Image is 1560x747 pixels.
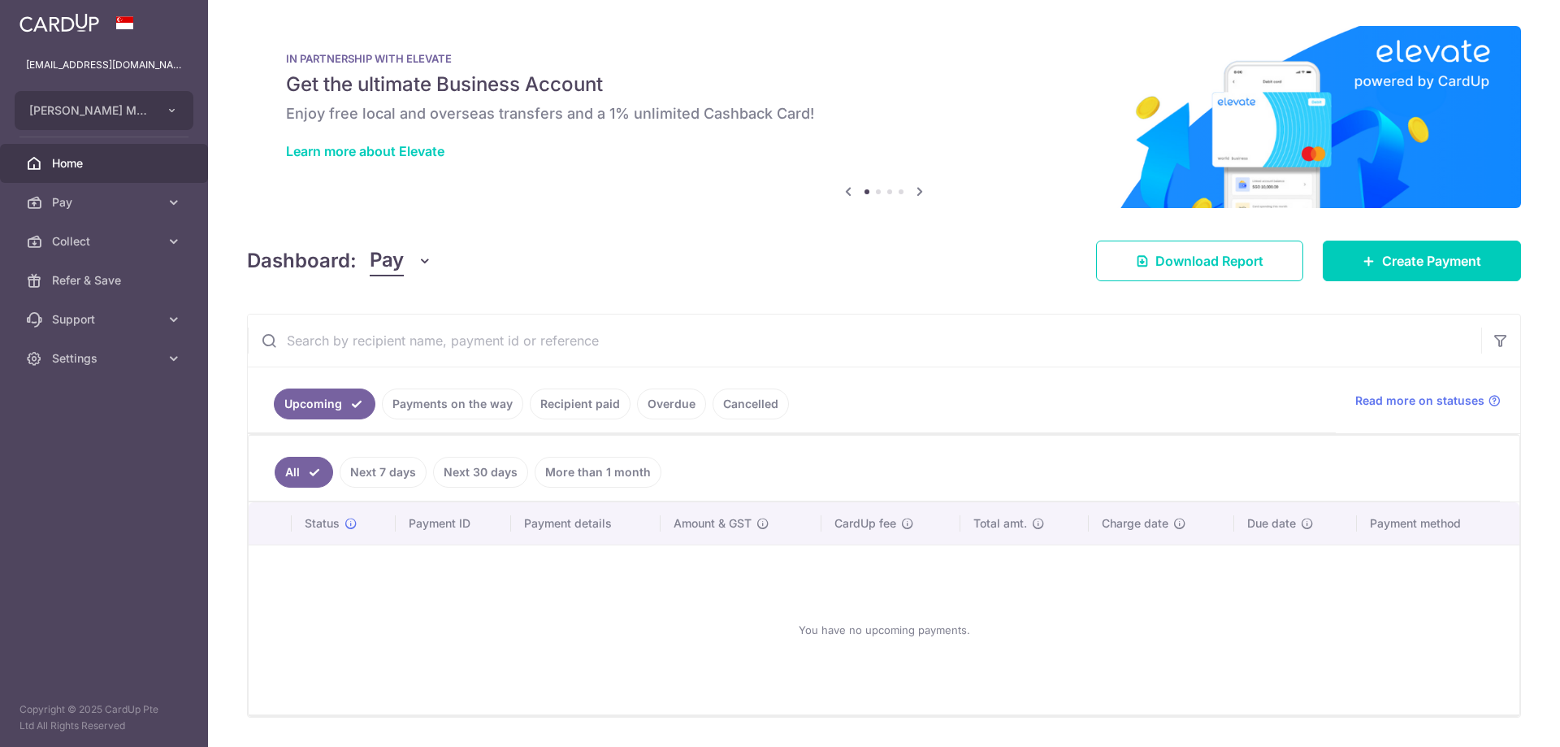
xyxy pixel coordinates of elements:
[1357,502,1519,545] th: Payment method
[511,502,661,545] th: Payment details
[247,26,1521,208] img: Renovation banner
[834,515,896,532] span: CardUp fee
[340,457,427,488] a: Next 7 days
[275,457,333,488] a: All
[1355,393,1484,409] span: Read more on statuses
[248,315,1481,367] input: Search by recipient name, payment id or reference
[29,102,149,119] span: [PERSON_NAME] MANAGEMENT CONSULTANCY (S) PTE. LTD.
[396,502,511,545] th: Payment ID
[535,457,661,488] a: More than 1 month
[1247,515,1296,532] span: Due date
[1096,241,1303,281] a: Download Report
[1355,393,1501,409] a: Read more on statuses
[637,389,706,419] a: Overdue
[674,515,752,532] span: Amount & GST
[1102,515,1168,532] span: Charge date
[52,350,159,367] span: Settings
[52,272,159,289] span: Refer & Save
[52,233,159,250] span: Collect
[1456,698,1544,739] iframe: Opens a widget where you can find more information
[286,52,1482,65] p: IN PARTNERSHIP WITH ELEVATE
[15,91,193,130] button: [PERSON_NAME] MANAGEMENT CONSULTANCY (S) PTE. LTD.
[52,155,159,172] span: Home
[530,389,630,419] a: Recipient paid
[1382,251,1481,271] span: Create Payment
[973,515,1027,532] span: Total amt.
[1323,241,1521,281] a: Create Payment
[286,143,444,159] a: Learn more about Elevate
[247,246,357,276] h4: Dashboard:
[433,457,528,488] a: Next 30 days
[382,389,523,419] a: Payments on the way
[370,245,432,276] button: Pay
[713,389,789,419] a: Cancelled
[268,558,1500,701] div: You have no upcoming payments.
[26,57,182,73] p: [EMAIL_ADDRESS][DOMAIN_NAME]
[370,245,404,276] span: Pay
[305,515,340,532] span: Status
[274,389,375,419] a: Upcoming
[52,311,159,328] span: Support
[286,104,1482,124] h6: Enjoy free local and overseas transfers and a 1% unlimited Cashback Card!
[286,72,1482,98] h5: Get the ultimate Business Account
[19,13,99,33] img: CardUp
[1155,251,1263,271] span: Download Report
[52,194,159,211] span: Pay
